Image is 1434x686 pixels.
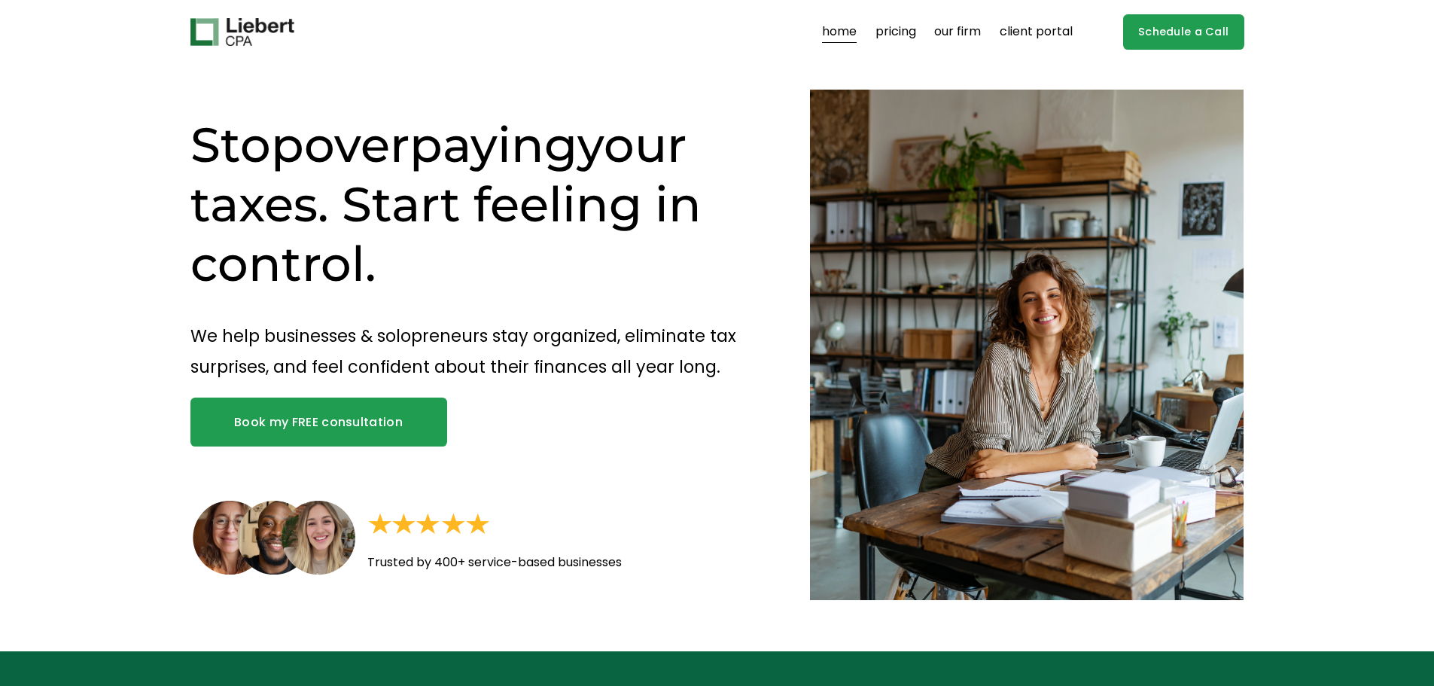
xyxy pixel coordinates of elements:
a: pricing [875,20,916,44]
p: Trusted by 400+ service-based businesses [367,552,713,574]
p: We help businesses & solopreneurs stay organized, eliminate tax surprises, and feel confident abo... [190,321,757,382]
a: our firm [934,20,981,44]
a: Book my FREE consultation [190,398,447,446]
a: home [822,20,857,44]
a: client portal [1000,20,1073,44]
img: Liebert CPA [190,18,294,47]
a: Schedule a Call [1123,14,1244,50]
h1: Stop your taxes. Start feeling in control. [190,115,757,294]
span: overpaying [304,115,577,174]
